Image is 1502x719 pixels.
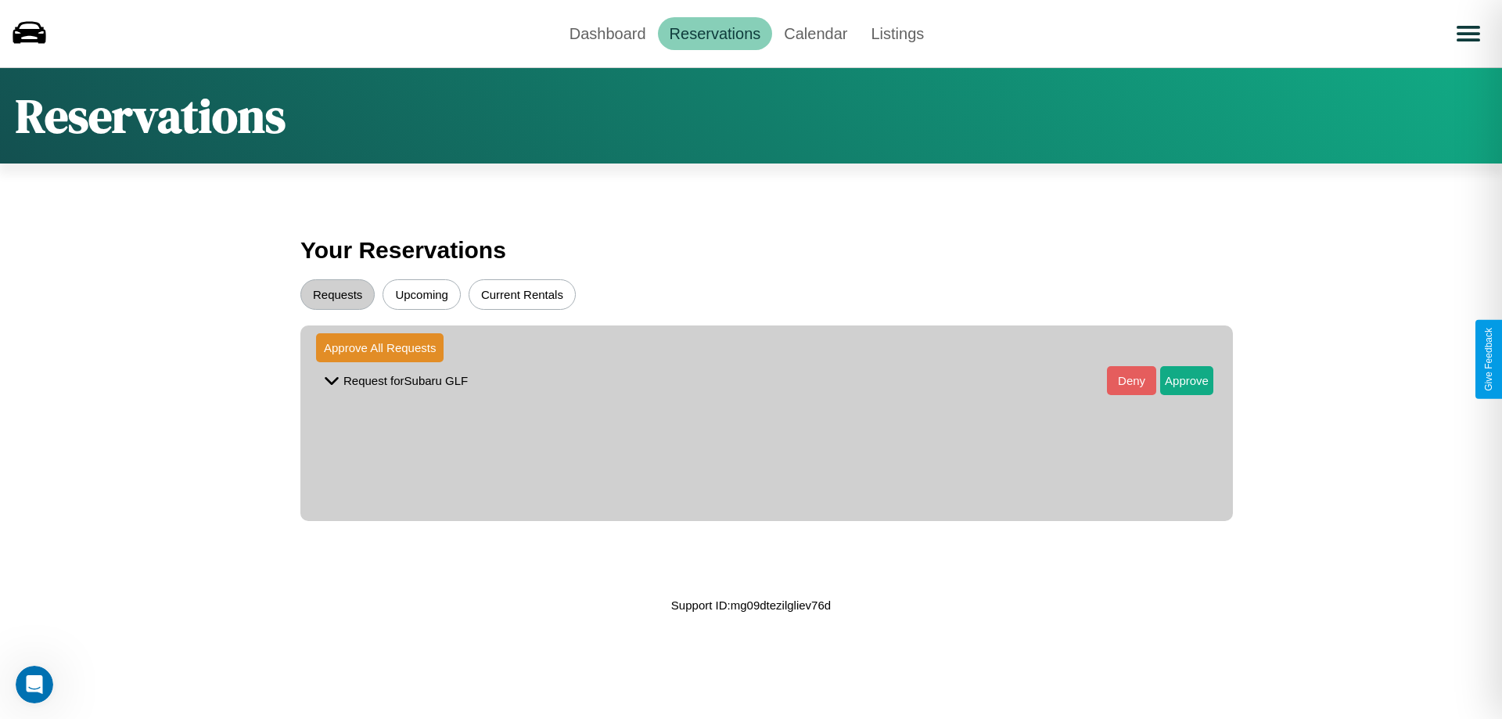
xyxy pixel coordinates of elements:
div: Give Feedback [1483,328,1494,391]
a: Listings [859,17,936,50]
p: Request for Subaru GLF [343,370,468,391]
button: Requests [300,279,375,310]
a: Dashboard [558,17,658,50]
button: Open menu [1446,12,1490,56]
h1: Reservations [16,84,286,148]
p: Support ID: mg09dtezilgliev76d [671,595,831,616]
h3: Your Reservations [300,229,1202,271]
a: Reservations [658,17,773,50]
a: Calendar [772,17,859,50]
button: Approve [1160,366,1213,395]
button: Current Rentals [469,279,576,310]
button: Deny [1107,366,1156,395]
button: Approve All Requests [316,333,444,362]
iframe: Intercom live chat [16,666,53,703]
button: Upcoming [383,279,461,310]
